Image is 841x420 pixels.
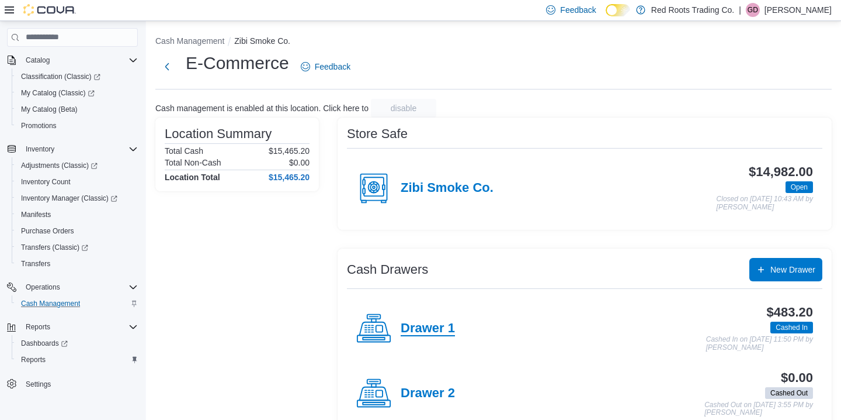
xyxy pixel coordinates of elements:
h6: Total Cash [165,146,203,156]
h3: Location Summary [165,127,272,141]
span: Operations [21,280,138,294]
span: My Catalog (Beta) [21,105,78,114]
span: New Drawer [770,264,815,276]
a: Purchase Orders [16,224,79,238]
span: Catalog [26,56,50,65]
span: Reports [21,320,138,334]
button: Reports [21,320,55,334]
a: Feedback [296,55,355,78]
a: Adjustments (Classic) [16,159,102,173]
span: Inventory Manager (Classic) [21,194,117,203]
span: Catalog [21,53,138,67]
span: My Catalog (Classic) [16,86,138,100]
h3: $0.00 [781,371,813,385]
p: [PERSON_NAME] [764,3,832,17]
span: Cashed In [776,322,808,333]
span: Inventory Count [21,177,71,187]
span: Transfers (Classic) [21,243,88,252]
a: Transfers [16,257,55,271]
a: My Catalog (Classic) [12,85,143,101]
span: disable [391,102,416,114]
img: Cova [23,4,76,16]
h4: Location Total [165,173,220,182]
button: Cash Management [155,36,224,46]
span: Transfers [21,259,50,268]
span: Open [786,181,813,193]
span: My Catalog (Classic) [21,88,95,98]
h6: Total Non-Cash [165,158,221,167]
a: Cash Management [16,297,85,311]
p: Cash management is enabled at this location. Click here to [155,104,369,113]
button: Catalog [2,52,143,68]
button: Operations [21,280,65,294]
span: Cashed In [770,322,813,333]
button: Inventory [21,142,59,156]
button: Next [155,55,179,78]
button: My Catalog (Beta) [12,101,143,118]
p: Closed on [DATE] 10:43 AM by [PERSON_NAME] [717,195,813,211]
button: Transfers [12,256,143,272]
span: Promotions [21,121,57,130]
div: Giles De Souza [746,3,760,17]
p: Cashed In on [DATE] 11:50 PM by [PERSON_NAME] [706,336,813,352]
span: Transfers (Classic) [16,240,138,254]
span: Adjustments (Classic) [16,159,138,173]
a: Transfers (Classic) [12,239,143,256]
span: Purchase Orders [16,224,138,238]
h3: $483.20 [767,305,813,319]
span: Inventory [26,144,54,154]
p: $0.00 [289,158,310,167]
h1: E-Commerce [186,51,289,75]
button: Purchase Orders [12,223,143,239]
span: My Catalog (Beta) [16,102,138,116]
h4: $15,465.20 [269,173,310,182]
span: Promotions [16,119,138,133]
h4: Drawer 2 [401,386,455,401]
span: Manifests [21,210,51,219]
a: Manifests [16,208,55,222]
h4: Zibi Smoke Co. [401,181,494,196]
a: Promotions [16,119,61,133]
span: Classification (Classic) [16,70,138,84]
span: Purchase Orders [21,226,74,236]
span: Cash Management [21,299,80,308]
span: Dashboards [16,336,138,350]
a: Classification (Classic) [12,68,143,85]
span: Cashed Out [765,387,813,399]
button: Catalog [21,53,54,67]
span: Reports [16,353,138,367]
h3: Cash Drawers [347,263,428,277]
button: New Drawer [749,258,822,281]
span: Feedback [315,61,350,73]
a: Adjustments (Classic) [12,157,143,174]
button: Zibi Smoke Co. [234,36,290,46]
span: Settings [26,380,51,389]
button: Reports [12,352,143,368]
h3: Store Safe [347,127,408,141]
span: Dark Mode [606,16,606,17]
button: Inventory [2,141,143,157]
button: disable [371,99,436,118]
button: Cash Management [12,295,143,312]
a: Transfers (Classic) [16,240,93,254]
button: Reports [2,319,143,335]
h3: $14,982.00 [749,165,813,179]
span: Dashboards [21,339,68,348]
button: Settings [2,375,143,392]
p: | [739,3,741,17]
span: Manifests [16,208,138,222]
p: Cashed Out on [DATE] 3:55 PM by [PERSON_NAME] [704,401,813,417]
a: Classification (Classic) [16,70,105,84]
button: Operations [2,279,143,295]
span: Classification (Classic) [21,72,100,81]
span: Adjustments (Classic) [21,161,98,170]
a: Inventory Manager (Classic) [16,191,122,205]
p: Red Roots Trading Co. [651,3,734,17]
span: Operations [26,283,60,292]
span: Reports [26,322,50,332]
span: GD [748,3,758,17]
span: Cash Management [16,297,138,311]
input: Dark Mode [606,4,630,16]
button: Manifests [12,206,143,223]
a: Settings [21,377,55,391]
